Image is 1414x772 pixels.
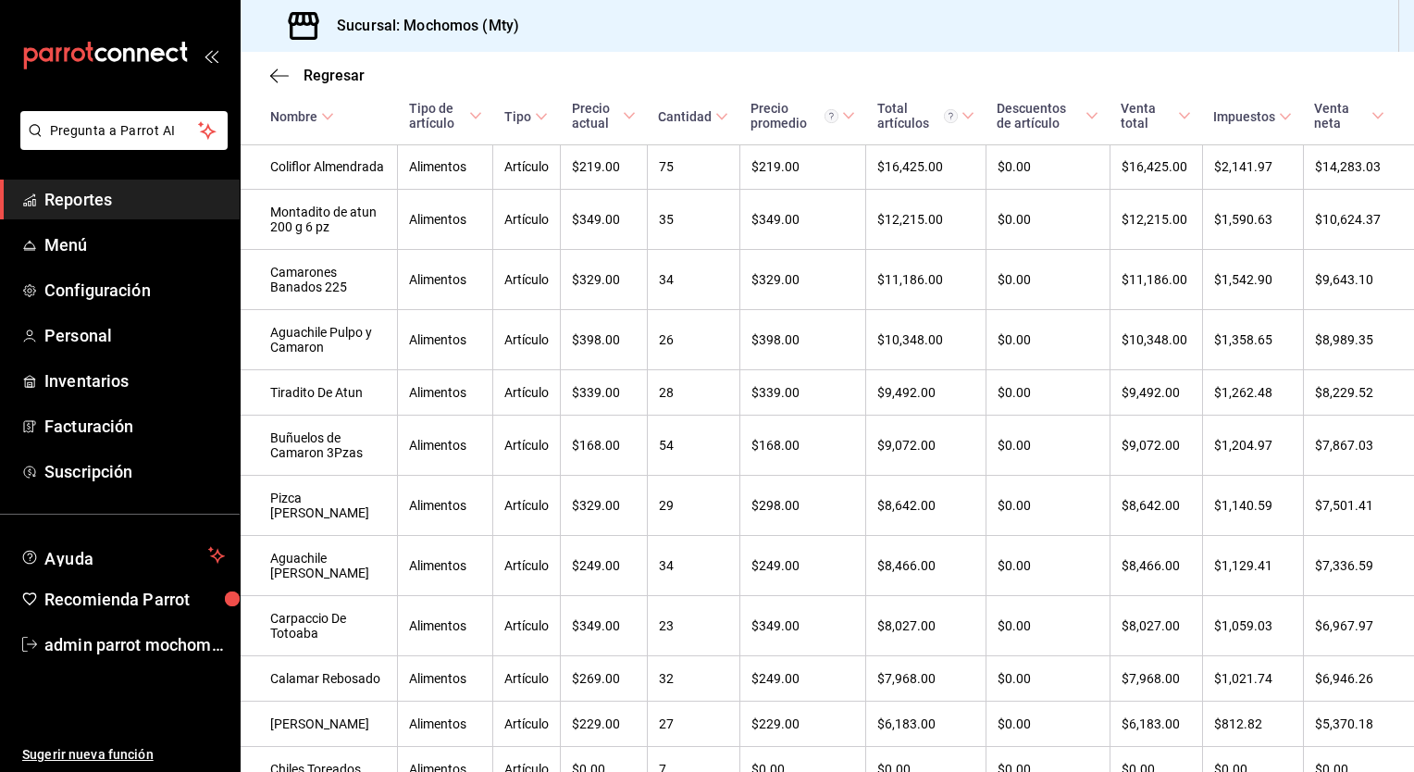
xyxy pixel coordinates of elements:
td: $249.00 [739,536,866,596]
td: Artículo [493,144,561,190]
span: Regresar [304,67,365,84]
td: $8,989.35 [1303,310,1414,370]
td: Tiradito De Atun [241,370,398,416]
div: Venta neta [1314,101,1368,131]
td: Artículo [493,596,561,656]
td: Alimentos [398,476,493,536]
div: Cantidad [658,109,712,124]
span: Tipo [504,109,548,124]
td: Artículo [493,702,561,747]
td: $9,492.00 [866,370,986,416]
td: Calamar Rebosado [241,656,398,702]
td: $11,186.00 [866,250,986,310]
span: Facturación [44,414,225,439]
td: 32 [647,656,739,702]
td: Artículo [493,536,561,596]
td: Camarones Banados 225 [241,250,398,310]
td: $0.00 [986,702,1110,747]
td: $16,425.00 [866,144,986,190]
td: $0.00 [986,596,1110,656]
td: $249.00 [739,656,866,702]
td: $349.00 [739,190,866,250]
span: Precio actual [572,101,636,131]
td: $8,229.52 [1303,370,1414,416]
td: Alimentos [398,416,493,476]
span: Cantidad [658,109,728,124]
td: Alimentos [398,370,493,416]
td: $349.00 [561,190,647,250]
td: $1,590.63 [1202,190,1303,250]
td: $0.00 [986,250,1110,310]
td: 26 [647,310,739,370]
td: $16,425.00 [1110,144,1202,190]
td: Pizca [PERSON_NAME] [241,476,398,536]
td: $8,642.00 [1110,476,1202,536]
td: $229.00 [739,702,866,747]
td: 29 [647,476,739,536]
span: Precio promedio [750,101,855,131]
td: $5,370.18 [1303,702,1414,747]
span: Menú [44,232,225,257]
td: $269.00 [561,656,647,702]
td: $7,968.00 [1110,656,1202,702]
td: $339.00 [739,370,866,416]
td: $7,867.03 [1303,416,1414,476]
td: $329.00 [739,250,866,310]
td: $0.00 [986,370,1110,416]
span: Inventarios [44,368,225,393]
div: Nombre [270,109,317,124]
td: 23 [647,596,739,656]
td: $1,129.41 [1202,536,1303,596]
td: Aguachile Pulpo y Camaron [241,310,398,370]
td: $9,643.10 [1303,250,1414,310]
span: Descuentos de artículo [997,101,1098,131]
td: $10,348.00 [866,310,986,370]
td: Coliflor Almendrada [241,144,398,190]
td: $349.00 [561,596,647,656]
td: $1,021.74 [1202,656,1303,702]
td: $168.00 [739,416,866,476]
td: $8,466.00 [866,536,986,596]
td: $10,348.00 [1110,310,1202,370]
span: Venta neta [1314,101,1384,131]
td: $8,027.00 [866,596,986,656]
td: Alimentos [398,190,493,250]
td: $9,072.00 [1110,416,1202,476]
button: Regresar [270,67,365,84]
td: $249.00 [561,536,647,596]
td: Alimentos [398,656,493,702]
td: Alimentos [398,536,493,596]
button: open_drawer_menu [204,48,218,63]
td: Alimentos [398,310,493,370]
a: Pregunta a Parrot AI [13,134,228,154]
td: $10,624.37 [1303,190,1414,250]
td: $0.00 [986,656,1110,702]
td: 28 [647,370,739,416]
td: Alimentos [398,144,493,190]
td: Carpaccio De Totoaba [241,596,398,656]
td: $329.00 [561,250,647,310]
td: $339.00 [561,370,647,416]
td: $329.00 [561,476,647,536]
td: Artículo [493,310,561,370]
td: $0.00 [986,416,1110,476]
td: Artículo [493,250,561,310]
div: Tipo de artículo [409,101,465,131]
td: Artículo [493,370,561,416]
h3: Sucursal: Mochomos (Mty) [322,15,519,37]
td: Alimentos [398,702,493,747]
td: Artículo [493,190,561,250]
td: $298.00 [739,476,866,536]
td: $0.00 [986,144,1110,190]
span: Tipo de artículo [409,101,482,131]
td: $398.00 [561,310,647,370]
td: $229.00 [561,702,647,747]
svg: El total artículos considera cambios de precios en los artículos así como costos adicionales por ... [944,109,958,123]
td: 34 [647,250,739,310]
td: $6,946.26 [1303,656,1414,702]
td: $9,492.00 [1110,370,1202,416]
td: $9,072.00 [866,416,986,476]
div: Impuestos [1213,109,1275,124]
td: $219.00 [561,144,647,190]
span: Pregunta a Parrot AI [50,121,199,141]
